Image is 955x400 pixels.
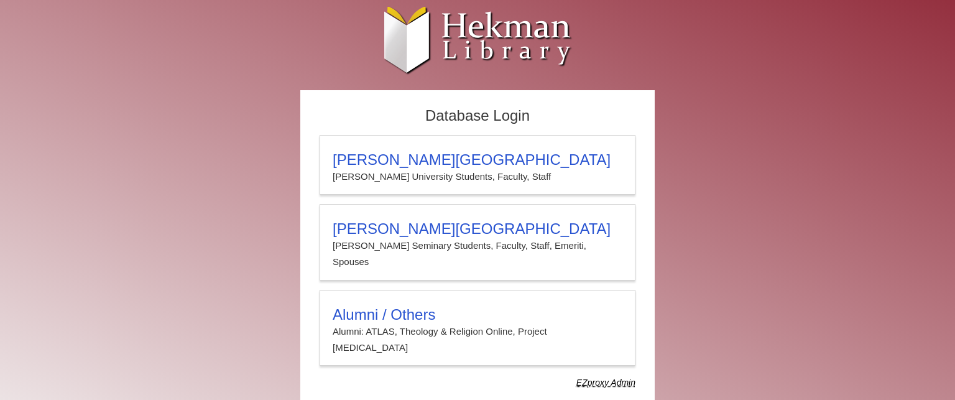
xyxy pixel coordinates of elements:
p: Alumni: ATLAS, Theology & Religion Online, Project [MEDICAL_DATA] [333,323,622,356]
summary: Alumni / OthersAlumni: ATLAS, Theology & Religion Online, Project [MEDICAL_DATA] [333,306,622,356]
h3: Alumni / Others [333,306,622,323]
h2: Database Login [313,103,642,129]
p: [PERSON_NAME] Seminary Students, Faculty, Staff, Emeriti, Spouses [333,238,622,271]
dfn: Use Alumni login [576,378,635,388]
h3: [PERSON_NAME][GEOGRAPHIC_DATA] [333,220,622,238]
h3: [PERSON_NAME][GEOGRAPHIC_DATA] [333,151,622,169]
p: [PERSON_NAME] University Students, Faculty, Staff [333,169,622,185]
a: [PERSON_NAME][GEOGRAPHIC_DATA][PERSON_NAME] University Students, Faculty, Staff [320,135,635,195]
a: [PERSON_NAME][GEOGRAPHIC_DATA][PERSON_NAME] Seminary Students, Faculty, Staff, Emeriti, Spouses [320,204,635,281]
